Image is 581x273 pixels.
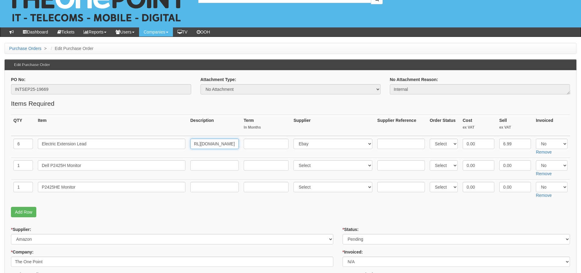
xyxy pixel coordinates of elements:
[343,226,359,232] label: Status:
[188,115,241,136] th: Description
[244,125,289,130] small: In Months
[11,207,36,217] a: Add Row
[11,115,35,136] th: QTY
[11,76,25,83] label: PO No:
[536,150,552,154] a: Remove
[53,27,79,37] a: Tickets
[139,27,173,37] a: Companies
[499,125,531,130] small: ex VAT
[11,226,31,232] label: Supplier:
[11,60,53,70] h3: Edit Purchase Order
[11,249,34,255] label: Company:
[111,27,139,37] a: Users
[375,115,427,136] th: Supplier Reference
[35,115,188,136] th: Item
[79,27,111,37] a: Reports
[11,99,54,108] legend: Items Required
[536,171,552,176] a: Remove
[390,84,570,94] textarea: Internal
[192,27,215,37] a: OOH
[460,115,497,136] th: Cost
[343,249,363,255] label: Invoiced:
[291,115,375,136] th: Supplier
[390,76,438,83] label: No Attachment Reason:
[173,27,192,37] a: TV
[43,46,48,51] span: >
[9,46,41,51] a: Purchase Orders
[497,115,533,136] th: Sell
[463,125,494,130] small: ex VAT
[536,193,552,198] a: Remove
[18,27,53,37] a: Dashboard
[533,115,570,136] th: Invoiced
[427,115,460,136] th: Order Status
[200,76,236,83] label: Attachment Type:
[49,45,94,51] li: Edit Purchase Order
[241,115,291,136] th: Term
